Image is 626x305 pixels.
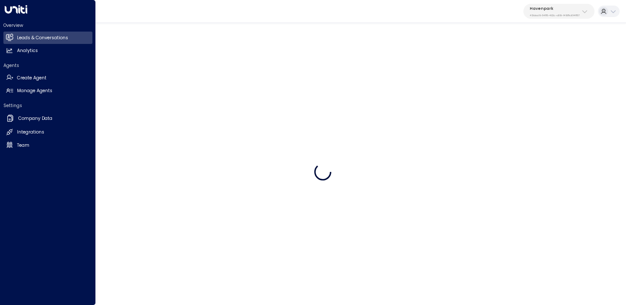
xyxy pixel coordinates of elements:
a: Team [3,139,92,151]
h2: Integrations [17,129,44,136]
h2: Create Agent [17,75,46,81]
a: Analytics [3,45,92,57]
p: 413dacf9-5485-402c-a519-14108c614857 [530,14,580,17]
h2: Company Data [18,115,52,122]
a: Integrations [3,126,92,139]
a: Manage Agents [3,85,92,97]
h2: Settings [3,102,92,109]
a: Company Data [3,112,92,125]
a: Leads & Conversations [3,32,92,44]
h2: Agents [3,62,92,69]
h2: Manage Agents [17,87,52,94]
h2: Overview [3,22,92,29]
h2: Analytics [17,47,38,54]
h2: Team [17,142,29,149]
h2: Leads & Conversations [17,35,68,41]
p: Havenpark [530,6,580,11]
a: Create Agent [3,72,92,84]
button: Havenpark413dacf9-5485-402c-a519-14108c614857 [523,4,594,19]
